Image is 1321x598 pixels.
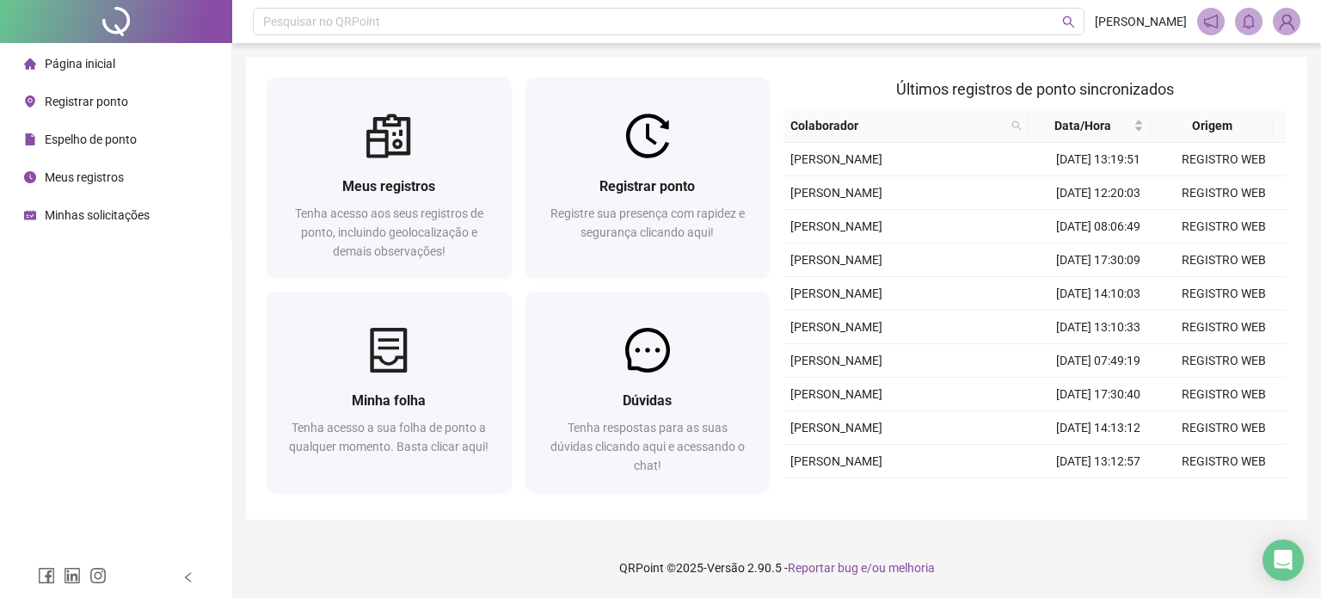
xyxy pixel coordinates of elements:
span: [PERSON_NAME] [790,287,882,300]
span: search [1011,120,1022,131]
span: notification [1203,14,1219,29]
td: [DATE] 14:10:03 [1035,277,1161,311]
img: 91763 [1274,9,1299,34]
span: [PERSON_NAME] [790,253,882,267]
td: [DATE] 13:19:51 [1035,143,1161,176]
span: [PERSON_NAME] [790,387,882,401]
span: Página inicial [45,57,115,71]
a: Minha folhaTenha acesso a sua folha de ponto a qualquer momento. Basta clicar aqui! [267,292,512,492]
th: Origem [1151,109,1273,143]
span: Reportar bug e/ou melhoria [788,561,935,575]
span: Dúvidas [623,392,672,409]
td: REGISTRO WEB [1161,344,1287,378]
td: [DATE] 07:49:19 [1035,344,1161,378]
span: [PERSON_NAME] [790,454,882,468]
td: [DATE] 17:30:40 [1035,378,1161,411]
span: Minhas solicitações [45,208,150,222]
span: [PERSON_NAME] [790,152,882,166]
span: schedule [24,209,36,221]
th: Data/Hora [1029,109,1151,143]
div: Open Intercom Messenger [1263,539,1304,581]
td: [DATE] 17:30:09 [1035,244,1161,277]
span: linkedin [64,567,81,584]
td: REGISTRO WEB [1161,210,1287,244]
span: Espelho de ponto [45,133,137,146]
td: [DATE] 12:20:03 [1035,176,1161,210]
span: Tenha respostas para as suas dúvidas clicando aqui e acessando o chat! [550,421,745,472]
a: Meus registrosTenha acesso aos seus registros de ponto, incluindo geolocalização e demais observa... [267,77,512,278]
span: home [24,58,36,70]
td: REGISTRO WEB [1161,143,1287,176]
a: Registrar pontoRegistre sua presença com rapidez e segurança clicando aqui! [525,77,771,278]
span: bell [1241,14,1256,29]
span: clock-circle [24,171,36,183]
td: [DATE] 13:12:57 [1035,445,1161,478]
span: [PERSON_NAME] [790,421,882,435]
span: Registre sua presença com rapidez e segurança clicando aqui! [550,207,745,239]
td: [DATE] 08:20:47 [1035,478,1161,512]
span: Registrar ponto [45,95,128,108]
td: [DATE] 08:06:49 [1035,210,1161,244]
span: Tenha acesso a sua folha de ponto a qualquer momento. Basta clicar aqui! [289,421,488,453]
td: REGISTRO WEB [1161,277,1287,311]
td: REGISTRO WEB [1161,445,1287,478]
span: Últimos registros de ponto sincronizados [896,80,1174,98]
span: [PERSON_NAME] [1095,12,1187,31]
td: REGISTRO WEB [1161,311,1287,344]
span: left [182,571,194,583]
span: facebook [38,567,55,584]
span: search [1062,15,1075,28]
span: Meus registros [45,170,124,184]
a: DúvidasTenha respostas para as suas dúvidas clicando aqui e acessando o chat! [525,292,771,492]
span: Minha folha [352,392,426,409]
td: REGISTRO WEB [1161,411,1287,445]
span: [PERSON_NAME] [790,186,882,200]
span: search [1008,113,1025,139]
span: [PERSON_NAME] [790,219,882,233]
span: instagram [89,567,107,584]
span: environment [24,96,36,108]
span: [PERSON_NAME] [790,354,882,367]
span: Meus registros [342,178,435,194]
span: Versão [707,561,745,575]
span: Tenha acesso aos seus registros de ponto, incluindo geolocalização e demais observações! [295,207,483,258]
span: file [24,133,36,145]
td: REGISTRO WEB [1161,378,1287,411]
td: [DATE] 13:10:33 [1035,311,1161,344]
span: Colaborador [790,116,1005,135]
span: Data/Hora [1035,116,1130,135]
footer: QRPoint © 2025 - 2.90.5 - [232,538,1321,598]
td: REGISTRO WEB [1161,478,1287,512]
span: Registrar ponto [599,178,695,194]
span: [PERSON_NAME] [790,320,882,334]
td: REGISTRO WEB [1161,244,1287,277]
td: REGISTRO WEB [1161,176,1287,210]
td: [DATE] 14:13:12 [1035,411,1161,445]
